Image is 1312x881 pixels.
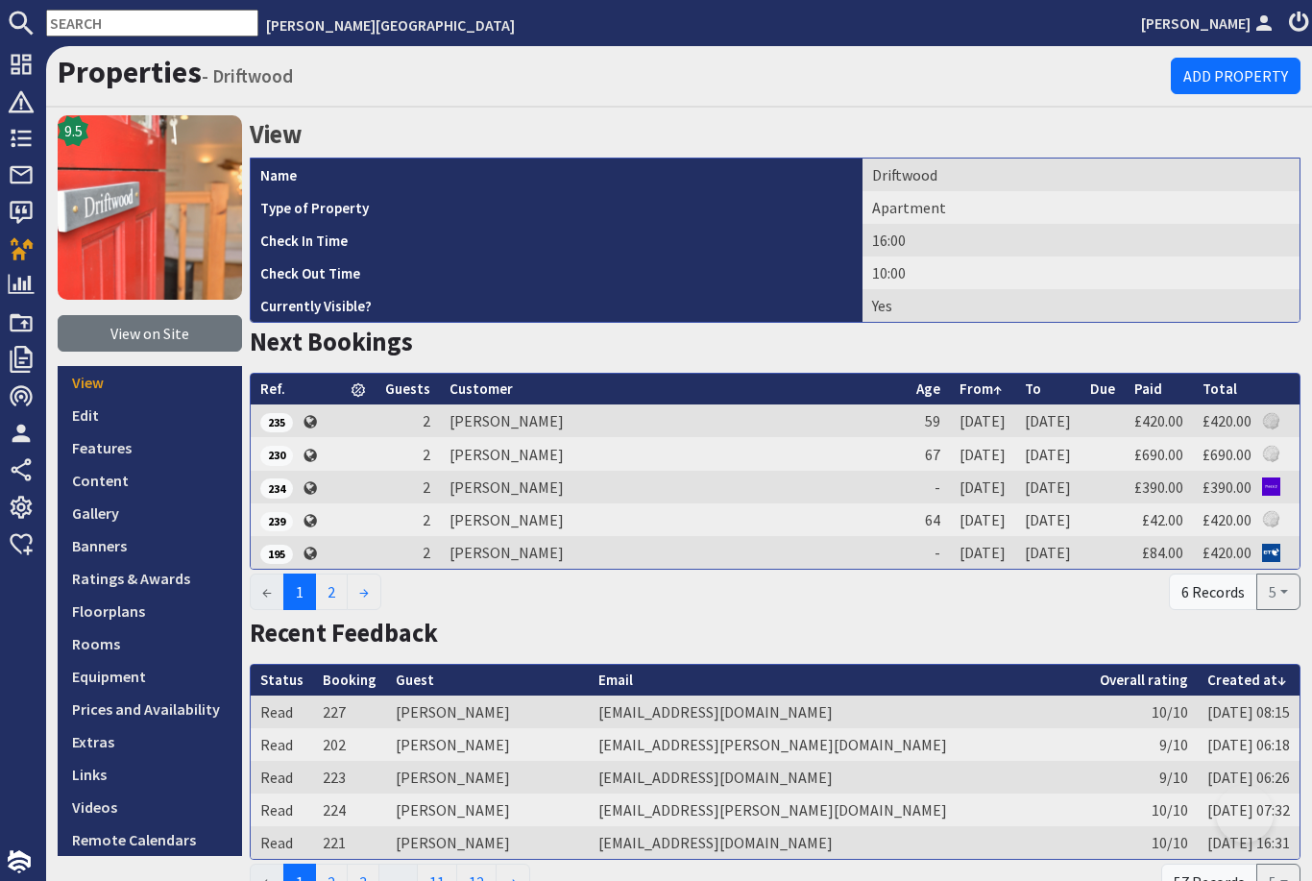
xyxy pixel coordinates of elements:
[260,512,293,531] span: 239
[58,315,242,352] a: View on Site
[260,478,293,498] span: 234
[347,574,381,610] a: →
[386,728,589,761] td: [PERSON_NAME]
[1090,794,1198,826] td: 10/10
[260,510,293,529] a: 239
[1203,510,1251,529] a: £420.00
[251,728,313,761] td: Read
[1141,12,1277,35] a: [PERSON_NAME]
[423,510,430,529] span: 2
[260,545,293,564] span: 195
[58,758,242,791] a: Links
[58,529,242,562] a: Banners
[58,115,242,300] a: Driftwood's icon9.5
[863,159,1300,191] td: Driftwood
[1142,510,1183,529] a: £42.00
[251,761,313,794] td: Read
[323,735,346,754] a: 202
[863,191,1300,224] td: Apartment
[1090,826,1198,859] td: 10/10
[863,289,1300,322] td: Yes
[950,404,1015,437] td: [DATE]
[960,379,1002,398] a: From
[58,660,242,693] a: Equipment
[950,437,1015,470] td: [DATE]
[385,379,430,398] a: Guests
[440,536,907,569] td: [PERSON_NAME]
[440,437,907,470] td: [PERSON_NAME]
[283,574,316,610] span: 1
[1142,543,1183,562] a: £84.00
[907,404,950,437] td: 59
[323,671,377,689] a: Booking
[323,800,346,820] a: 224
[260,444,293,463] a: 230
[1025,379,1041,398] a: To
[423,543,430,562] span: 2
[1203,445,1251,464] a: £690.00
[260,379,285,398] a: Ref.
[423,411,430,430] span: 2
[58,53,202,91] a: Properties
[1015,404,1081,437] td: [DATE]
[260,477,293,497] a: 234
[250,326,413,357] a: Next Bookings
[907,536,950,569] td: -
[266,15,515,35] a: [PERSON_NAME][GEOGRAPHIC_DATA]
[1262,544,1280,562] img: Referer: BT.com
[386,761,589,794] td: [PERSON_NAME]
[1198,761,1300,794] td: [DATE] 06:26
[58,791,242,823] a: Videos
[260,446,293,465] span: 230
[260,671,304,689] a: Status
[58,464,242,497] a: Content
[1100,671,1188,689] a: Overall rating
[1198,794,1300,826] td: [DATE] 07:32
[1198,696,1300,728] td: [DATE] 08:15
[1203,477,1251,497] a: £390.00
[907,437,950,470] td: 67
[1203,411,1251,430] a: £420.00
[440,404,907,437] td: [PERSON_NAME]
[589,761,1090,794] td: [EMAIL_ADDRESS][DOMAIN_NAME]
[251,826,313,859] td: Read
[323,702,346,722] a: 227
[260,413,293,432] span: 235
[1015,471,1081,503] td: [DATE]
[1262,477,1280,496] img: Referer: Yahoo
[58,399,242,431] a: Edit
[589,728,1090,761] td: [EMAIL_ADDRESS][PERSON_NAME][DOMAIN_NAME]
[315,574,348,610] a: 2
[1134,379,1162,398] a: Paid
[58,366,242,399] a: View
[46,10,258,37] input: SEARCH
[386,794,589,826] td: [PERSON_NAME]
[1090,728,1198,761] td: 9/10
[1216,785,1274,843] iframe: Toggle Customer Support
[950,536,1015,569] td: [DATE]
[1256,574,1300,610] button: 5
[598,671,633,689] a: Email
[1169,574,1257,610] div: 6 Records
[907,503,950,536] td: 64
[916,379,940,398] a: Age
[58,497,242,529] a: Gallery
[251,289,863,322] th: Currently Visible?
[1090,761,1198,794] td: 9/10
[950,471,1015,503] td: [DATE]
[1198,728,1300,761] td: [DATE] 06:18
[1134,411,1183,430] a: £420.00
[1015,503,1081,536] td: [DATE]
[260,411,293,430] a: 235
[396,671,434,689] a: Guest
[950,503,1015,536] td: [DATE]
[449,379,513,398] a: Customer
[58,823,242,856] a: Remote Calendars
[423,477,430,497] span: 2
[589,696,1090,728] td: [EMAIL_ADDRESS][DOMAIN_NAME]
[1081,374,1125,405] th: Due
[1134,477,1183,497] a: £390.00
[1262,445,1280,463] img: Referer: Althea House
[58,115,242,300] img: Driftwood's icon
[1198,826,1300,859] td: [DATE] 16:31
